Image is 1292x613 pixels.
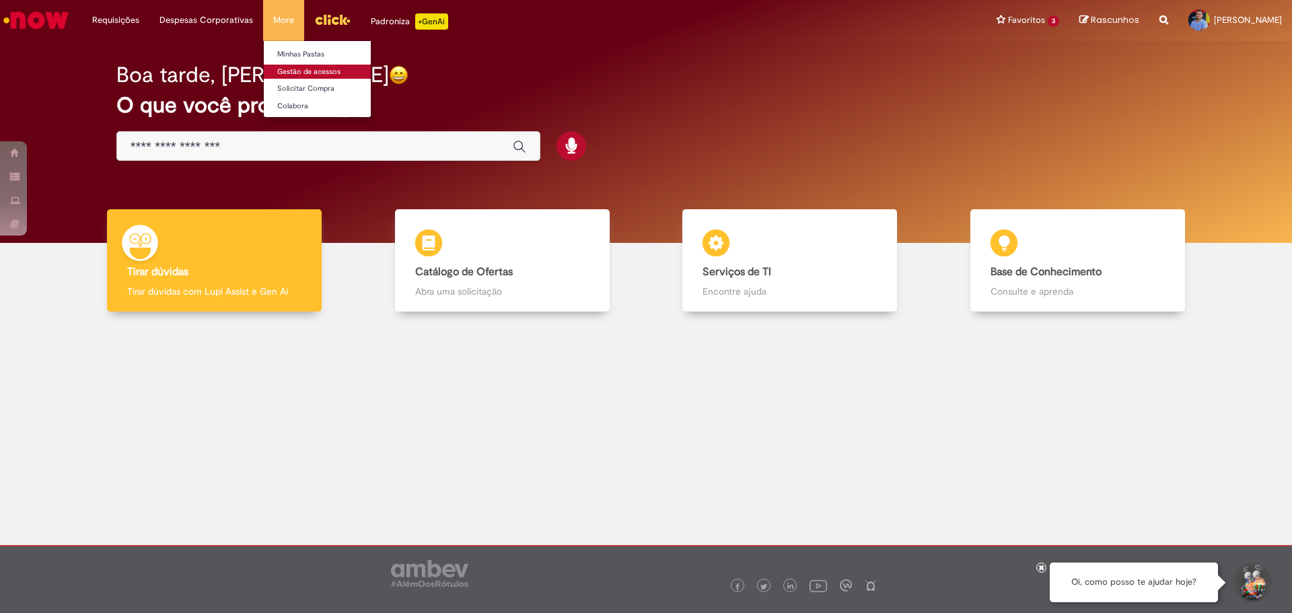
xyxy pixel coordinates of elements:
[415,265,513,279] b: Catálogo de Ofertas
[1048,15,1059,27] span: 3
[71,209,359,312] a: Tirar dúvidas Tirar dúvidas com Lupi Assist e Gen Ai
[371,13,448,30] div: Padroniza
[415,13,448,30] p: +GenAi
[734,583,741,590] img: logo_footer_facebook.png
[760,583,767,590] img: logo_footer_twitter.png
[1,7,71,34] img: ServiceNow
[92,13,139,27] span: Requisições
[1079,14,1139,27] a: Rascunhos
[934,209,1222,312] a: Base de Conhecimento Consulte e aprenda
[127,265,188,279] b: Tirar dúvidas
[1214,14,1282,26] span: [PERSON_NAME]
[389,65,408,85] img: happy-face.png
[359,209,647,312] a: Catálogo de Ofertas Abra uma solicitação
[415,285,589,298] p: Abra uma solicitação
[1050,563,1218,602] div: Oi, como posso te ajudar hoje?
[116,94,1176,117] h2: O que você procura hoje?
[646,209,934,312] a: Serviços de TI Encontre ajuda
[991,265,1102,279] b: Base de Conhecimento
[116,63,389,87] h2: Boa tarde, [PERSON_NAME]
[264,65,412,79] a: Gestão de acessos
[703,265,771,279] b: Serviços de TI
[787,583,794,591] img: logo_footer_linkedin.png
[391,560,468,587] img: logo_footer_ambev_rotulo_gray.png
[263,40,371,118] ul: More
[840,579,852,591] img: logo_footer_workplace.png
[264,81,412,96] a: Solicitar Compra
[1231,563,1272,603] button: Iniciar Conversa de Suporte
[159,13,253,27] span: Despesas Corporativas
[264,47,412,62] a: Minhas Pastas
[1008,13,1045,27] span: Favoritos
[865,579,877,591] img: logo_footer_naosei.png
[703,285,877,298] p: Encontre ajuda
[264,99,412,114] a: Colabora
[127,285,301,298] p: Tirar dúvidas com Lupi Assist e Gen Ai
[1091,13,1139,26] span: Rascunhos
[810,577,827,594] img: logo_footer_youtube.png
[991,285,1165,298] p: Consulte e aprenda
[273,13,294,27] span: More
[314,9,351,30] img: click_logo_yellow_360x200.png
